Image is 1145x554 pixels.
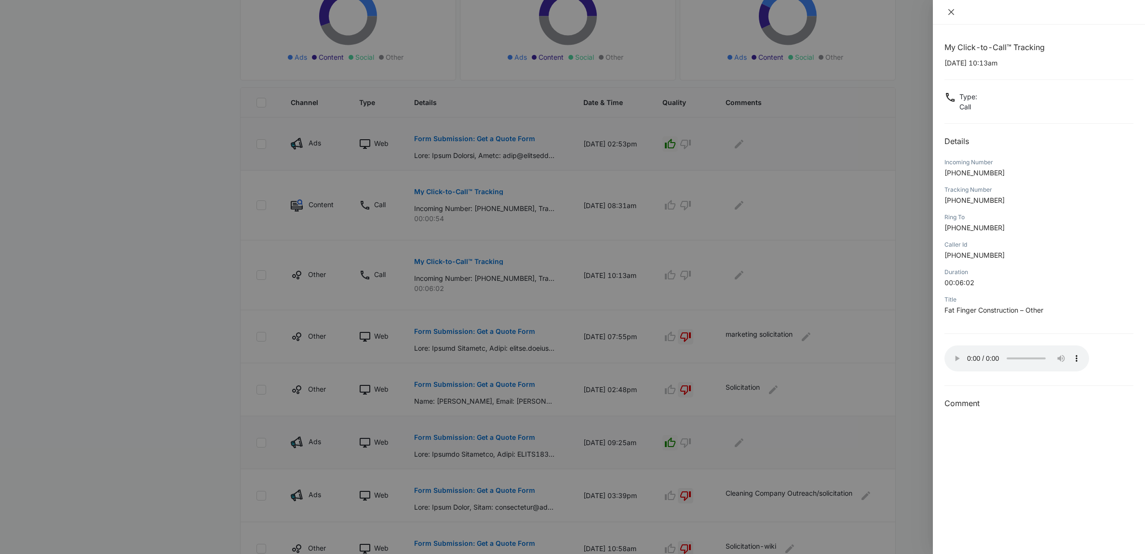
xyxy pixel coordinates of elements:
p: [DATE] 10:13am [944,58,1133,68]
span: [PHONE_NUMBER] [944,169,1005,177]
audio: Your browser does not support the audio tag. [944,345,1089,371]
div: Duration [944,268,1133,277]
h3: Comment [944,397,1133,409]
div: Incoming Number [944,158,1133,167]
span: [PHONE_NUMBER] [944,196,1005,204]
h1: My Click-to-Call™ Tracking [944,41,1133,53]
p: Type : [959,92,977,102]
div: Title [944,295,1133,304]
div: Ring To [944,213,1133,222]
button: Close [944,8,958,16]
h2: Details [944,135,1133,147]
div: Caller Id [944,240,1133,249]
span: [PHONE_NUMBER] [944,251,1005,259]
p: Call [959,102,977,112]
span: 00:06:02 [944,278,974,287]
div: Tracking Number [944,185,1133,194]
span: close [947,8,955,16]
span: [PHONE_NUMBER] [944,224,1005,232]
span: Fat Finger Construction – Other [944,306,1043,314]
